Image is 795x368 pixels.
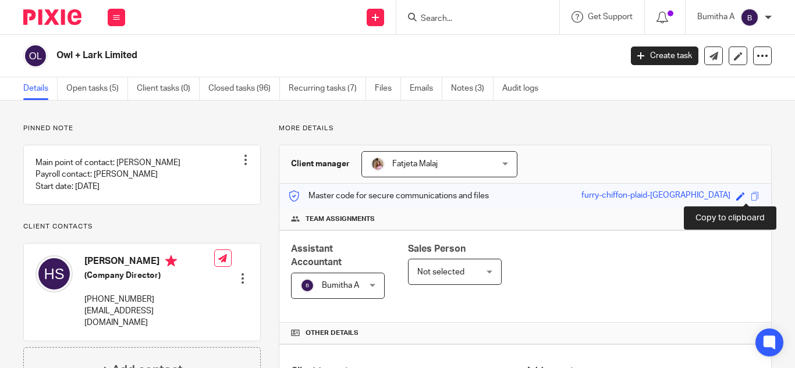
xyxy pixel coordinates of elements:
a: Client tasks (0) [137,77,200,100]
img: Pixie [23,9,81,25]
p: Client contacts [23,222,261,231]
img: svg%3E [36,255,73,292]
span: Get Support [588,13,633,21]
h2: Owl + Lark Limited [56,49,502,62]
div: furry-chiffon-plaid-[GEOGRAPHIC_DATA] [581,190,730,203]
p: Master code for secure communications and files [288,190,489,202]
h5: (Company Director) [84,270,214,281]
p: [PHONE_NUMBER] [84,294,214,305]
span: Team assignments [306,215,375,224]
span: Other details [306,328,359,338]
h3: Client manager [291,158,350,170]
a: Closed tasks (96) [208,77,280,100]
h4: [PERSON_NAME] [84,255,214,270]
a: Recurring tasks (7) [289,77,366,100]
i: Primary [165,255,177,267]
img: svg%3E [300,278,314,292]
span: Assistant Accountant [291,244,342,267]
span: Bumitha A [322,281,359,290]
a: Create task [631,47,698,65]
a: Details [23,77,58,100]
span: Sales Person [408,244,466,253]
p: [EMAIL_ADDRESS][DOMAIN_NAME] [84,305,214,329]
span: Not selected [417,268,464,276]
a: Emails [410,77,442,100]
span: Fatjeta Malaj [392,160,438,168]
a: Open tasks (5) [66,77,128,100]
p: Pinned note [23,124,261,133]
a: Notes (3) [451,77,494,100]
input: Search [420,14,524,24]
a: Audit logs [502,77,547,100]
p: More details [279,124,772,133]
a: Files [375,77,401,100]
img: svg%3E [740,8,759,27]
img: svg%3E [23,44,48,68]
img: MicrosoftTeams-image%20(5).png [371,157,385,171]
p: Bumitha A [697,11,734,23]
